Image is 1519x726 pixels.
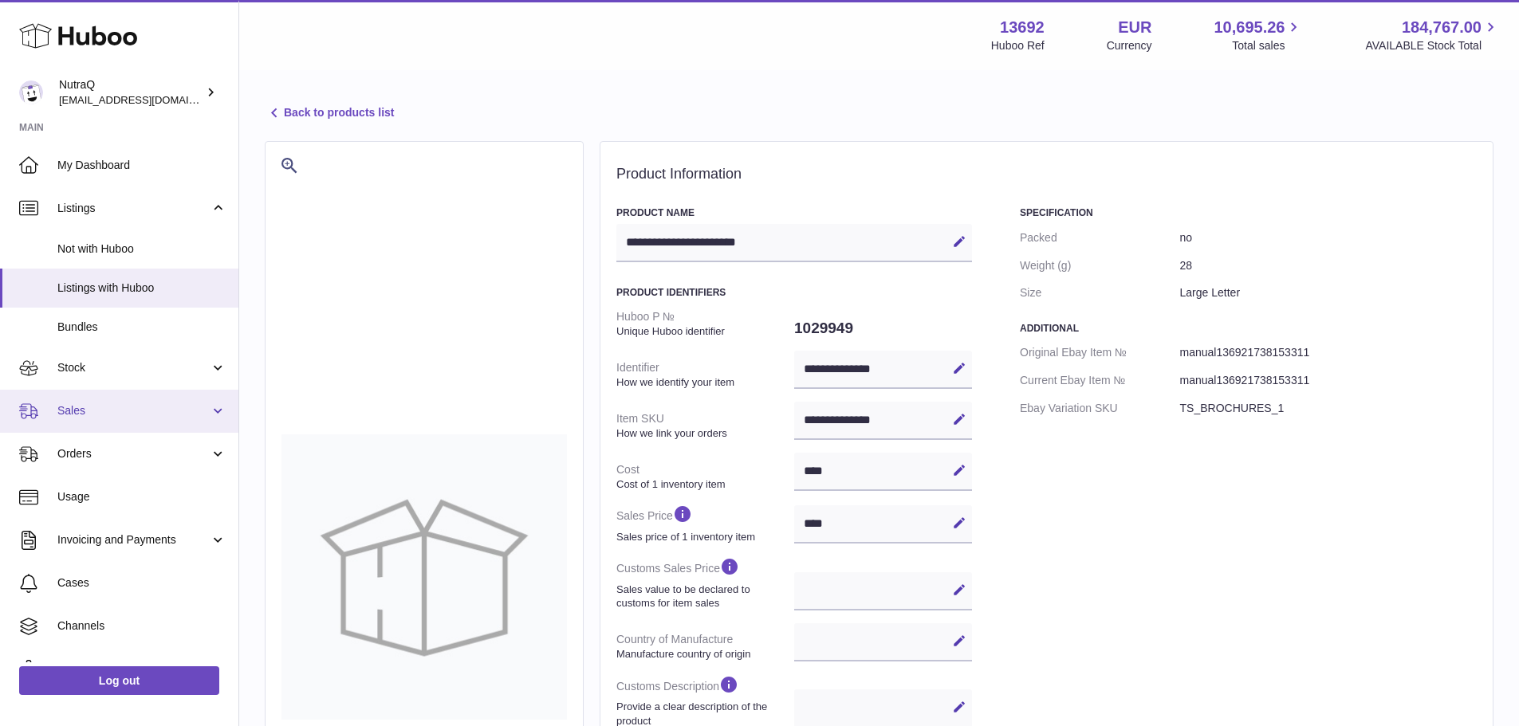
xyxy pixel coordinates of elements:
strong: How we link your orders [616,426,790,441]
span: 10,695.26 [1214,17,1285,38]
h3: Specification [1020,206,1477,219]
dt: Sales Price [616,497,794,550]
a: 184,767.00 AVAILABLE Stock Total [1365,17,1500,53]
strong: How we identify your item [616,375,790,390]
span: Total sales [1232,38,1303,53]
h3: Product Name [616,206,972,219]
span: My Dashboard [57,158,226,173]
span: Invoicing and Payments [57,532,210,547]
a: Back to products list [265,104,394,123]
strong: Sales value to be declared to customs for item sales [616,583,790,610]
dd: Large Letter [1180,279,1477,307]
dt: Country of Manufacture [616,626,794,667]
dd: manual136921738153311 [1180,367,1477,394]
dt: Packed [1020,224,1180,252]
span: Listings [57,201,210,216]
span: Stock [57,360,210,375]
dt: Ebay Variation SKU [1020,394,1180,422]
div: Huboo Ref [991,38,1045,53]
dt: Size [1020,279,1180,307]
dd: 28 [1180,252,1477,280]
span: 184,767.00 [1402,17,1482,38]
dd: no [1180,224,1477,252]
dt: Original Ebay Item № [1020,339,1180,367]
strong: Unique Huboo identifier [616,324,790,339]
span: Usage [57,489,226,504]
dt: Huboo P № [616,303,794,344]
dd: manual136921738153311 [1180,339,1477,367]
h3: Additional [1020,322,1477,335]
img: no-photo-large.jpg [281,434,567,720]
div: Currency [1107,38,1152,53]
strong: 13692 [1000,17,1045,38]
span: Orders [57,446,210,461]
h2: Product Information [616,166,1477,183]
dd: 1029949 [794,312,972,345]
dt: Current Ebay Item № [1020,367,1180,394]
dt: Customs Sales Price [616,550,794,616]
strong: Sales price of 1 inventory item [616,530,790,544]
div: NutraQ [59,77,203,108]
strong: Manufacture country of origin [616,647,790,661]
img: log@nutraq.com [19,80,43,104]
dt: Weight (g) [1020,252,1180,280]
span: Cases [57,575,226,591]
span: Bundles [57,320,226,335]
span: [EMAIL_ADDRESS][DOMAIN_NAME] [59,93,234,106]
strong: EUR [1118,17,1151,38]
dt: Identifier [616,354,794,395]
span: Listings with Huboo [57,281,226,296]
span: AVAILABLE Stock Total [1365,38,1500,53]
dt: Cost [616,456,794,497]
span: Settings [57,661,226,677]
span: Channels [57,618,226,634]
dd: TS_BROCHURES_1 [1180,394,1477,422]
dt: Item SKU [616,405,794,446]
a: Log out [19,666,219,695]
a: 10,695.26 Total sales [1214,17,1303,53]
strong: Cost of 1 inventory item [616,477,790,492]
span: Not with Huboo [57,241,226,257]
h3: Product Identifiers [616,286,972,299]
span: Sales [57,403,210,418]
